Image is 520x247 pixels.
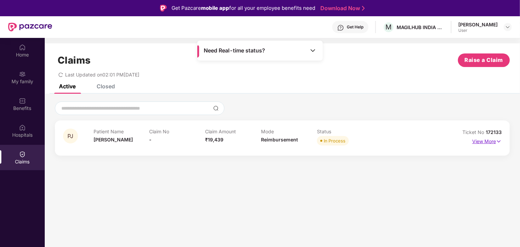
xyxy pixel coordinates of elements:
div: MAGILHUB INDIA PRIVATE LIMITED [397,24,444,30]
p: Patient Name [94,129,149,134]
span: Raise a Claim [465,56,503,64]
img: svg+xml;base64,PHN2ZyBpZD0iQ2xhaW0iIHhtbG5zPSJodHRwOi8vd3d3LnczLm9yZy8yMDAwL3N2ZyIgd2lkdGg9IjIwIi... [19,151,26,158]
p: Claim Amount [205,129,261,134]
img: New Pazcare Logo [8,23,52,31]
img: svg+xml;base64,PHN2ZyBpZD0iU2VhcmNoLTMyeDMyIiB4bWxucz0iaHR0cDovL3d3dy53My5vcmcvMjAwMC9zdmciIHdpZH... [213,106,219,111]
img: svg+xml;base64,PHN2ZyB4bWxucz0iaHR0cDovL3d3dy53My5vcmcvMjAwMC9zdmciIHdpZHRoPSIxNyIgaGVpZ2h0PSIxNy... [496,138,502,145]
p: Status [317,129,373,134]
div: Get Pazcare for all your employee benefits need [172,4,315,12]
span: [PERSON_NAME] [94,137,133,142]
span: Ticket No [462,129,486,135]
img: Stroke [362,5,365,12]
div: In Process [324,137,345,144]
img: svg+xml;base64,PHN2ZyB3aWR0aD0iMjAiIGhlaWdodD0iMjAiIHZpZXdCb3g9IjAgMCAyMCAyMCIgZmlsbD0ibm9uZSIgeG... [19,71,26,77]
span: Last Updated on 02:01 PM[DATE] [65,72,139,77]
h1: Claims [58,54,91,66]
div: User [458,28,498,33]
div: Closed [97,83,115,90]
span: ₹19,439 [205,137,223,142]
img: Logo [160,5,167,12]
img: Toggle Icon [309,47,316,54]
span: Reimbursement [261,137,298,142]
div: Get Help [347,24,363,30]
p: Mode [261,129,317,134]
span: redo [58,72,63,77]
span: 172133 [486,129,502,135]
img: svg+xml;base64,PHN2ZyBpZD0iSGVscC0zMngzMiIgeG1sbnM9Imh0dHA6Ly93d3cudzMub3JnLzIwMDAvc3ZnIiB3aWR0aD... [337,24,344,31]
strong: mobile app [201,5,229,11]
img: svg+xml;base64,PHN2ZyBpZD0iSG9zcGl0YWxzIiB4bWxucz0iaHR0cDovL3d3dy53My5vcmcvMjAwMC9zdmciIHdpZHRoPS... [19,124,26,131]
div: [PERSON_NAME] [458,21,498,28]
span: M [386,23,392,31]
img: svg+xml;base64,PHN2ZyBpZD0iQmVuZWZpdHMiIHhtbG5zPSJodHRwOi8vd3d3LnczLm9yZy8yMDAwL3N2ZyIgd2lkdGg9Ij... [19,97,26,104]
img: svg+xml;base64,PHN2ZyBpZD0iRHJvcGRvd24tMzJ4MzIiIHhtbG5zPSJodHRwOi8vd3d3LnczLm9yZy8yMDAwL3N2ZyIgd2... [505,24,511,30]
span: Need Real-time status? [204,47,265,54]
span: PJ [68,133,74,139]
img: svg+xml;base64,PHN2ZyBpZD0iSG9tZSIgeG1sbnM9Imh0dHA6Ly93d3cudzMub3JnLzIwMDAvc3ZnIiB3aWR0aD0iMjAiIG... [19,44,26,51]
button: Raise a Claim [458,53,510,67]
div: Active [59,83,76,90]
span: - [149,137,152,142]
a: Download Now [320,5,363,12]
p: View More [472,136,502,145]
p: Claim No [149,129,205,134]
